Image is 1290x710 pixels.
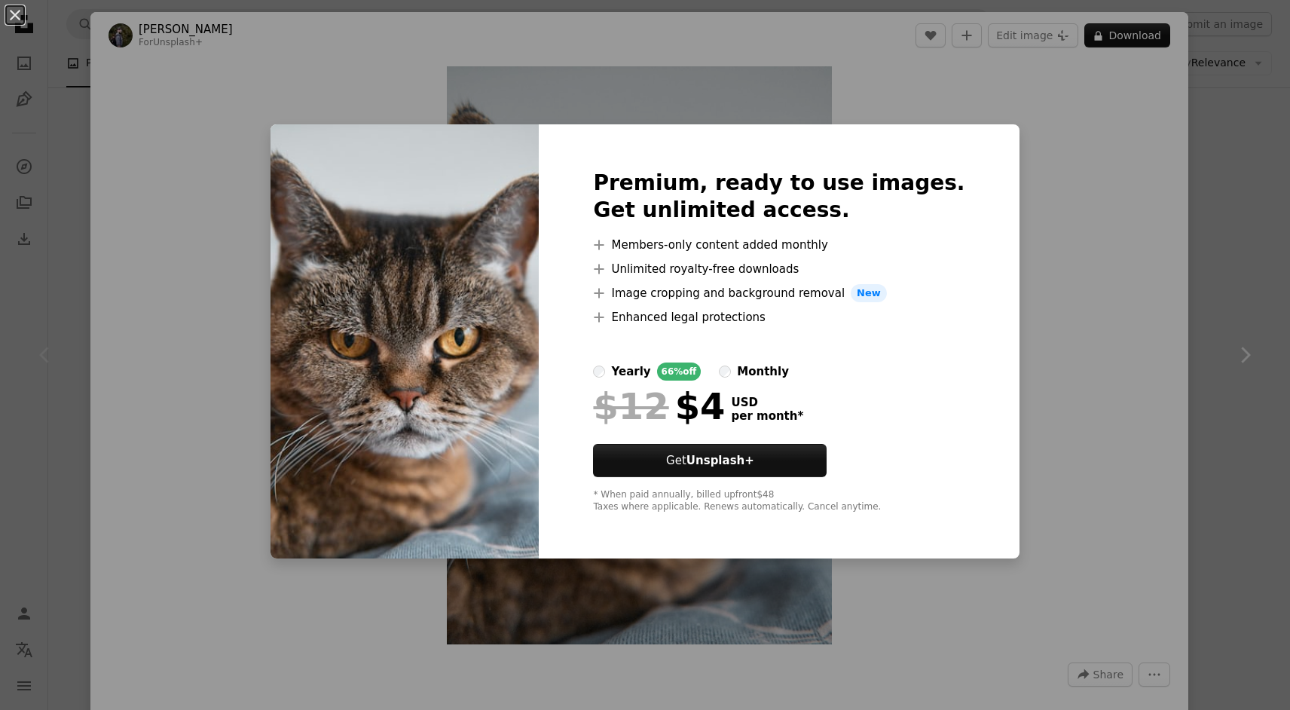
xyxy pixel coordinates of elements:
span: per month * [731,409,803,423]
li: Members-only content added monthly [593,236,964,254]
div: * When paid annually, billed upfront $48 Taxes where applicable. Renews automatically. Cancel any... [593,489,964,513]
span: New [851,284,887,302]
div: monthly [737,363,789,381]
div: $4 [593,387,725,426]
button: GetUnsplash+ [593,444,827,477]
li: Image cropping and background removal [593,284,964,302]
span: USD [731,396,803,409]
strong: Unsplash+ [686,454,754,467]
input: yearly66%off [593,366,605,378]
div: 66% off [657,363,702,381]
li: Unlimited royalty-free downloads [593,260,964,278]
div: yearly [611,363,650,381]
li: Enhanced legal protections [593,308,964,326]
span: $12 [593,387,668,426]
h2: Premium, ready to use images. Get unlimited access. [593,170,964,224]
img: premium_photo-1667030474693-6d0632f97029 [271,124,539,559]
input: monthly [719,366,731,378]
